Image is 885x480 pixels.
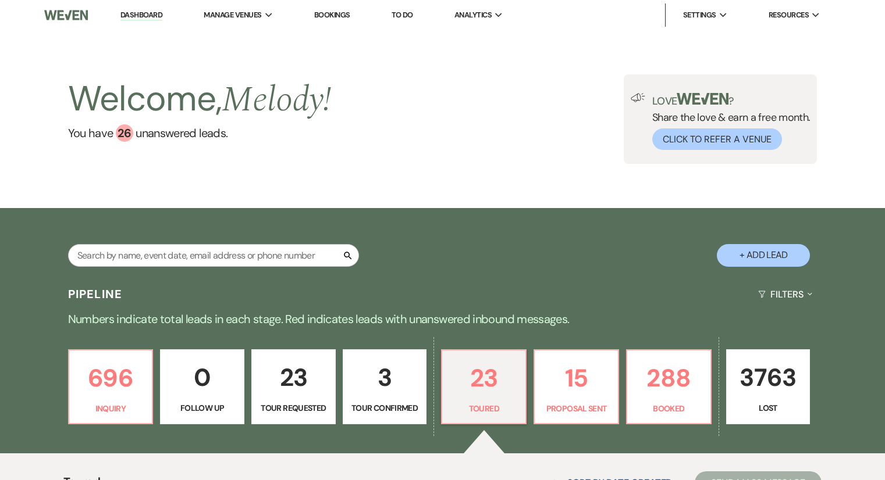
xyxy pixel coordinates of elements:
a: 15Proposal Sent [534,349,619,425]
a: Dashboard [120,10,162,21]
p: Booked [634,402,703,415]
p: Love ? [652,93,811,106]
img: weven-logo-green.svg [677,93,728,105]
div: 26 [116,124,133,142]
p: Proposal Sent [542,402,611,415]
p: 288 [634,359,703,397]
button: Click to Refer a Venue [652,128,782,150]
a: 3763Lost [726,349,811,425]
p: 23 [259,358,328,397]
h2: Welcome, [68,74,331,124]
a: Bookings [314,10,350,20]
span: Manage Venues [204,9,261,21]
p: Tour Requested [259,402,328,414]
a: 696Inquiry [68,349,154,425]
p: 696 [76,359,145,397]
button: + Add Lead [717,244,810,267]
p: Tour Confirmed [350,402,420,414]
span: Melody ! [222,73,331,127]
p: 3763 [734,358,803,397]
a: 23Toured [441,349,527,425]
a: 0Follow Up [160,349,244,425]
span: Resources [769,9,809,21]
p: 15 [542,359,611,397]
p: 3 [350,358,420,397]
a: 23Tour Requested [251,349,336,425]
span: Analytics [454,9,492,21]
p: Follow Up [168,402,237,414]
img: loud-speaker-illustration.svg [631,93,645,102]
input: Search by name, event date, email address or phone number [68,244,359,267]
h3: Pipeline [68,286,123,302]
a: You have 26 unanswered leads. [68,124,331,142]
a: To Do [392,10,413,20]
a: 3Tour Confirmed [343,349,427,425]
p: Numbers indicate total leads in each stage. Red indicates leads with unanswered inbound messages. [24,310,862,328]
div: Share the love & earn a free month. [645,93,811,150]
a: 288Booked [626,349,712,425]
p: 23 [449,359,518,397]
img: Weven Logo [44,3,88,27]
p: Inquiry [76,402,145,415]
p: 0 [168,358,237,397]
span: Settings [683,9,716,21]
button: Filters [754,279,817,310]
p: Toured [449,402,518,415]
p: Lost [734,402,803,414]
